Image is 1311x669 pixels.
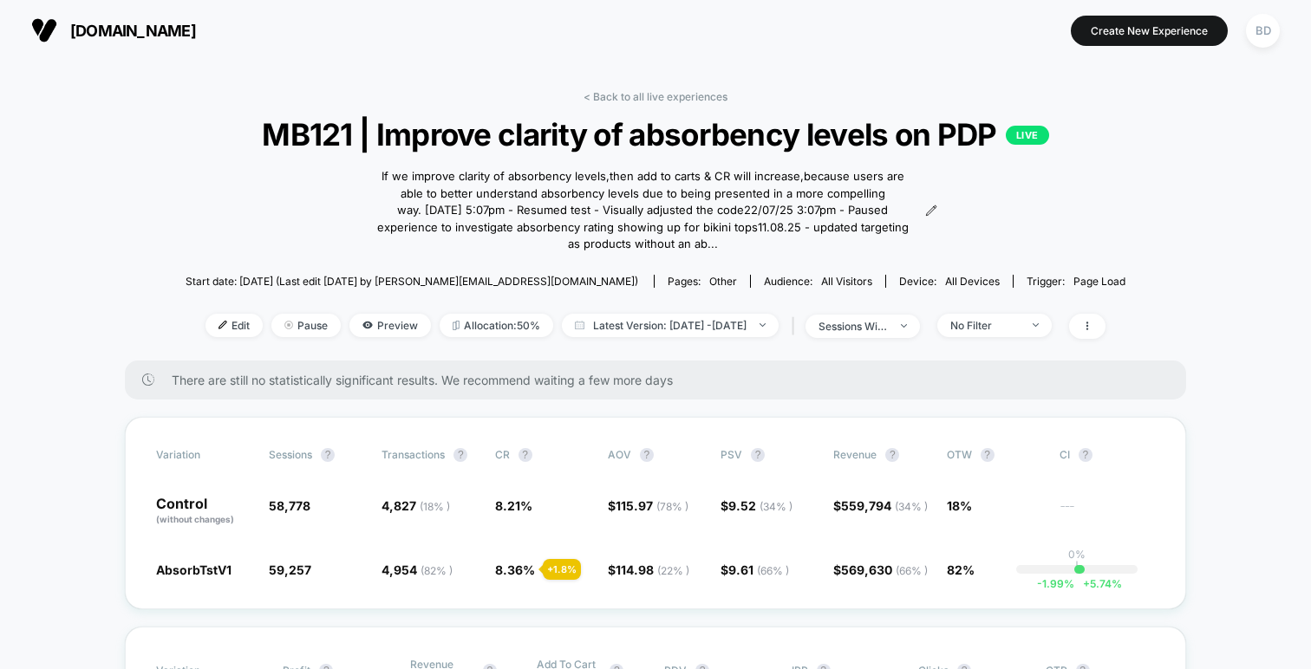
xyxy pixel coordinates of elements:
button: ? [640,448,654,462]
span: Variation [156,448,251,462]
span: + [1083,577,1090,590]
span: PSV [721,448,742,461]
button: ? [981,448,995,462]
button: ? [1079,448,1092,462]
span: OTW [947,448,1042,462]
button: [DOMAIN_NAME] [26,16,201,44]
span: 559,794 [841,498,928,513]
span: 4,827 [382,498,450,513]
span: AOV [608,448,631,461]
span: $ [833,562,928,577]
span: [DOMAIN_NAME] [70,22,196,40]
span: $ [721,562,789,577]
p: 0% [1068,548,1086,561]
button: ? [453,448,467,462]
div: Trigger: [1027,275,1125,288]
span: 115.97 [616,498,688,513]
span: Latest Version: [DATE] - [DATE] [562,314,779,337]
span: 9.61 [728,562,789,577]
span: 569,630 [841,562,928,577]
span: 59,257 [269,562,311,577]
span: Start date: [DATE] (Last edit [DATE] by [PERSON_NAME][EMAIL_ADDRESS][DOMAIN_NAME]) [186,275,638,288]
span: Device: [885,275,1013,288]
span: Allocation: 50% [440,314,553,337]
span: ( 78 % ) [656,500,688,513]
span: 4,954 [382,562,453,577]
span: $ [721,498,792,513]
span: AbsorbTstV1 [156,562,232,577]
span: other [709,275,737,288]
div: No Filter [950,319,1020,332]
button: ? [751,448,765,462]
span: ( 34 % ) [895,500,928,513]
span: All Visitors [821,275,872,288]
span: ( 18 % ) [420,500,450,513]
div: Pages: [668,275,737,288]
button: BD [1241,13,1285,49]
span: Preview [349,314,431,337]
span: CI [1060,448,1155,462]
span: (without changes) [156,514,234,524]
span: 58,778 [269,498,310,513]
span: 82% [947,562,975,577]
span: Sessions [269,448,312,461]
span: Pause [271,314,341,337]
div: BD [1246,14,1280,48]
img: end [284,321,293,329]
span: $ [833,498,928,513]
img: rebalance [453,321,460,330]
span: 5.74 % [1074,577,1122,590]
span: Transactions [382,448,445,461]
div: + 1.8 % [543,559,581,580]
span: all devices [945,275,1000,288]
img: edit [218,321,227,329]
div: sessions with impression [819,320,888,333]
div: Audience: [764,275,872,288]
span: Page Load [1073,275,1125,288]
span: If we improve clarity of absorbency levels,then add to carts & CR will increase,because users are... [374,168,912,253]
img: end [901,324,907,328]
img: end [760,323,766,327]
span: 114.98 [616,562,689,577]
p: LIVE [1006,126,1049,145]
span: $ [608,562,689,577]
span: $ [608,498,688,513]
button: ? [885,448,899,462]
span: ( 66 % ) [896,564,928,577]
span: There are still no statistically significant results. We recommend waiting a few more days [172,373,1151,387]
span: MB121 | Improve clarity of absorbency levels on PDP [232,116,1078,153]
button: ? [519,448,532,462]
span: --- [1060,501,1155,526]
span: 8.21 % [495,498,532,513]
span: | [787,314,806,339]
img: end [1033,323,1039,327]
button: Create New Experience [1071,16,1228,46]
span: ( 22 % ) [657,564,689,577]
a: < Back to all live experiences [584,90,727,103]
span: ( 82 % ) [421,564,453,577]
img: Visually logo [31,17,57,43]
span: ( 66 % ) [757,564,789,577]
span: 18% [947,498,972,513]
span: -1.99 % [1037,577,1074,590]
p: Control [156,497,251,526]
span: Revenue [833,448,877,461]
span: CR [495,448,510,461]
p: | [1075,561,1079,574]
img: calendar [575,321,584,329]
span: 8.36 % [495,562,535,577]
span: ( 34 % ) [760,500,792,513]
button: ? [321,448,335,462]
span: Edit [205,314,263,337]
span: 9.52 [728,498,792,513]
